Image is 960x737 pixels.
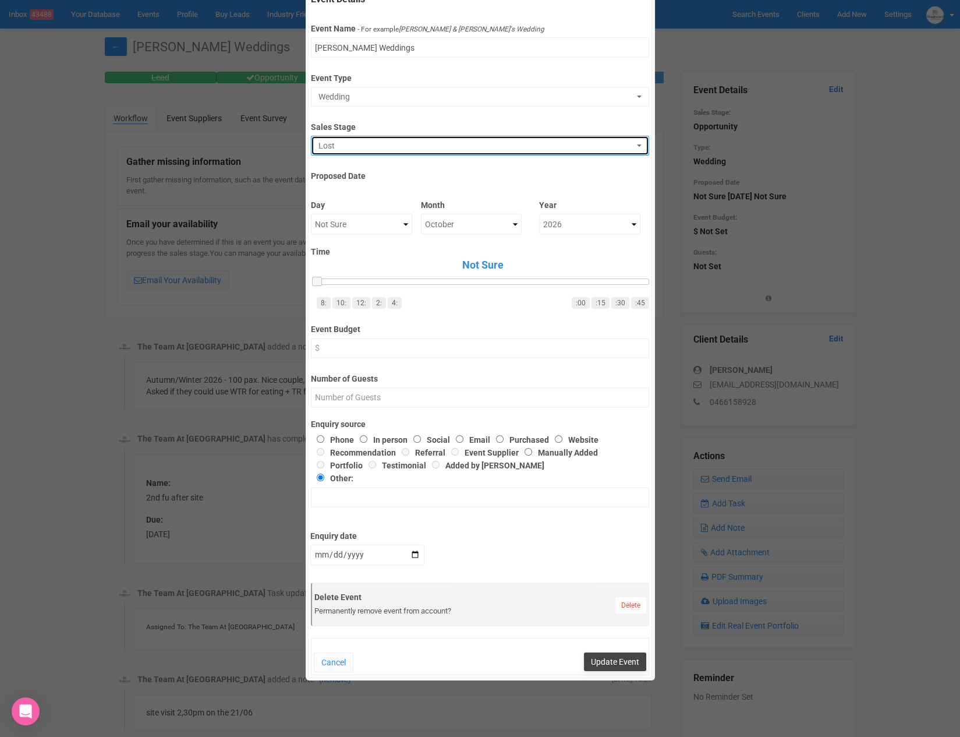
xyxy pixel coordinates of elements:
[445,448,519,457] label: Event Supplier
[318,140,634,151] span: Lost
[519,448,598,457] label: Manually Added
[539,195,640,211] label: Year
[311,387,649,408] input: Number of Guests
[314,653,353,672] button: Cancel
[615,597,646,613] a: Delete
[317,297,331,309] a: 8:
[311,369,649,385] label: Number of Guests
[311,448,396,457] label: Recommendation
[631,297,649,309] a: :45
[311,338,649,358] input: $
[611,297,629,309] a: :30
[311,23,356,34] label: Event Name
[490,435,549,445] label: Purchased
[311,418,649,430] label: Enquiry source
[311,37,649,58] input: Event Name
[549,435,598,445] label: Website
[399,25,544,33] i: [PERSON_NAME] & [PERSON_NAME]'s Wedding
[450,435,490,445] label: Email
[352,297,370,309] a: 12:
[317,258,649,273] span: Not Sure
[314,606,646,617] div: Permanently remove event from account?
[311,68,649,84] label: Event Type
[591,297,610,309] a: :15
[421,195,522,211] label: Month
[311,435,354,445] label: Phone
[354,435,408,445] label: In person
[310,526,424,542] label: Enquiry date
[314,591,646,603] label: Delete Event
[332,297,350,309] a: 10:
[311,319,649,335] label: Event Budget
[388,297,402,309] a: 4:
[311,461,363,470] label: Portfolio
[396,448,445,457] label: Referral
[311,166,649,182] label: Proposed Date
[311,471,632,484] label: Other:
[572,297,590,309] a: :00
[426,461,544,470] label: Added by [PERSON_NAME]
[311,246,649,258] label: Time
[372,297,386,309] a: 2:
[311,195,412,211] label: Day
[357,25,544,33] small: - For example
[363,461,426,470] label: Testimonial
[12,697,40,725] div: Open Intercom Messenger
[584,653,646,671] button: Update Event
[318,91,634,103] span: Wedding
[408,435,450,445] label: Social
[311,117,649,133] label: Sales Stage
